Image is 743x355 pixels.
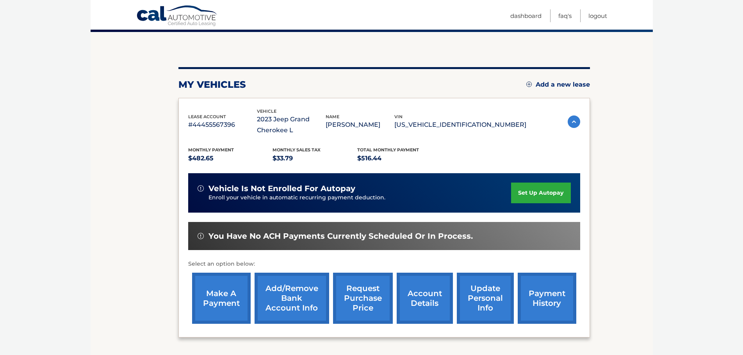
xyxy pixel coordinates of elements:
[208,193,511,202] p: Enroll your vehicle in automatic recurring payment deduction.
[188,259,580,269] p: Select an option below:
[208,184,355,193] span: vehicle is not enrolled for autopay
[273,147,321,153] span: Monthly sales Tax
[188,119,257,130] p: #44455567396
[457,273,514,324] a: update personal info
[326,114,339,119] span: name
[558,9,572,22] a: FAQ's
[257,114,326,136] p: 2023 Jeep Grand Cherokee L
[273,153,357,164] p: $33.79
[198,233,204,239] img: alert-white.svg
[357,153,442,164] p: $516.44
[568,115,580,128] img: accordion-active.svg
[394,119,526,130] p: [US_VEHICLE_IDENTIFICATION_NUMBER]
[326,119,394,130] p: [PERSON_NAME]
[526,81,590,89] a: Add a new lease
[333,273,393,324] a: request purchase price
[198,185,204,192] img: alert-white.svg
[510,9,542,22] a: Dashboard
[255,273,329,324] a: Add/Remove bank account info
[394,114,403,119] span: vin
[208,231,473,241] span: You have no ACH payments currently scheduled or in process.
[357,147,419,153] span: Total Monthly Payment
[136,5,218,28] a: Cal Automotive
[192,273,251,324] a: make a payment
[257,108,276,114] span: vehicle
[178,79,246,91] h2: my vehicles
[188,147,234,153] span: Monthly Payment
[188,153,273,164] p: $482.65
[588,9,607,22] a: Logout
[511,183,570,203] a: set up autopay
[526,82,532,87] img: add.svg
[188,114,226,119] span: lease account
[397,273,453,324] a: account details
[518,273,576,324] a: payment history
